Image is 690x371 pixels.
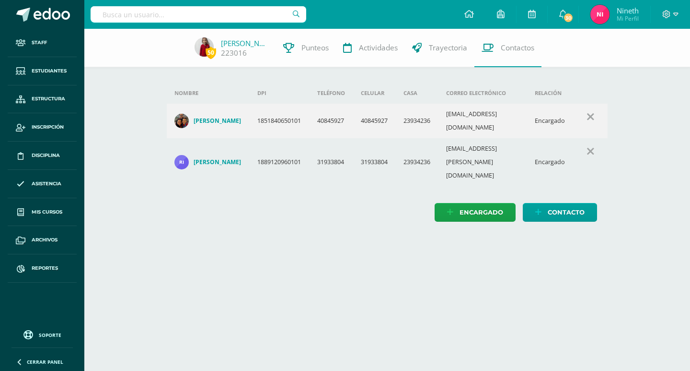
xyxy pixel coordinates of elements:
[8,113,77,142] a: Inscripción
[405,29,474,67] a: Trayectoria
[221,48,247,58] a: 223016
[174,155,242,169] a: [PERSON_NAME]
[429,43,467,53] span: Trayectoria
[474,29,541,67] a: Contactos
[501,43,534,53] span: Contactos
[438,104,527,138] td: [EMAIL_ADDRESS][DOMAIN_NAME]
[194,158,241,166] h4: [PERSON_NAME]
[336,29,405,67] a: Actividades
[353,83,396,104] th: Celular
[523,203,597,222] a: Contacto
[174,114,189,128] img: 46ed141b0b72e0db4e44512ebf984f48.png
[8,85,77,114] a: Estructura
[32,67,67,75] span: Estudiantes
[32,152,60,159] span: Disciplina
[527,104,573,138] td: Encargado
[527,83,573,104] th: Relación
[8,142,77,170] a: Disciplina
[221,38,269,48] a: [PERSON_NAME]
[435,203,516,222] a: Encargado
[194,117,241,125] h4: [PERSON_NAME]
[353,138,396,186] td: 31933804
[617,6,639,15] span: Nineth
[8,226,77,254] a: Archivos
[8,198,77,227] a: Mis cursos
[32,95,65,103] span: Estructura
[438,138,527,186] td: [EMAIL_ADDRESS][PERSON_NAME][DOMAIN_NAME]
[438,83,527,104] th: Correo electrónico
[396,138,438,186] td: 23934236
[195,37,214,57] img: dff21ca2f0a5001499c1e163a853c381.png
[250,138,310,186] td: 1889120960101
[8,170,77,198] a: Asistencia
[32,39,47,47] span: Staff
[206,47,216,59] span: 50
[250,83,310,104] th: DPI
[527,138,573,186] td: Encargado
[310,138,353,186] td: 31933804
[590,5,609,24] img: 8ed068964868c7526d8028755c0074ec.png
[359,43,398,53] span: Actividades
[39,332,61,338] span: Soporte
[174,114,242,128] a: [PERSON_NAME]
[167,83,250,104] th: Nombre
[548,203,585,221] span: Contacto
[8,29,77,57] a: Staff
[276,29,336,67] a: Punteos
[563,12,574,23] span: 30
[353,104,396,138] td: 40845927
[27,359,63,365] span: Cerrar panel
[32,236,57,244] span: Archivos
[250,104,310,138] td: 1851840650101
[11,328,73,341] a: Soporte
[396,83,438,104] th: Casa
[8,57,77,85] a: Estudiantes
[8,254,77,283] a: Reportes
[32,123,64,131] span: Inscripción
[396,104,438,138] td: 23934236
[460,203,503,221] span: Encargado
[174,155,189,169] img: 2e51038ba41e97a8ad47e59c269c6711.png
[310,104,353,138] td: 40845927
[32,264,58,272] span: Reportes
[91,6,306,23] input: Busca un usuario...
[32,208,62,216] span: Mis cursos
[301,43,329,53] span: Punteos
[617,14,639,23] span: Mi Perfil
[32,180,61,188] span: Asistencia
[310,83,353,104] th: Teléfono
